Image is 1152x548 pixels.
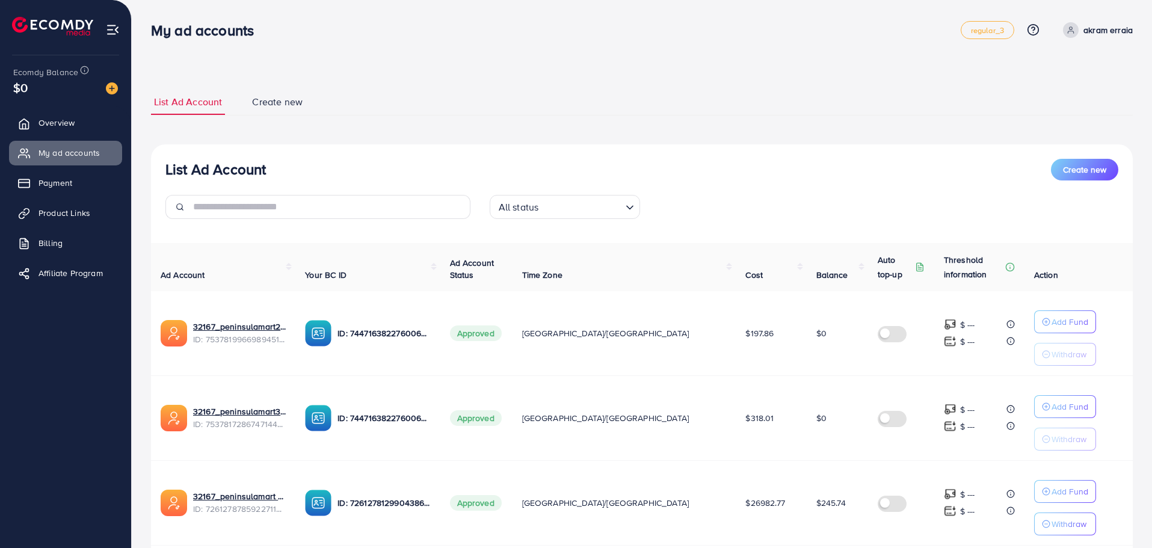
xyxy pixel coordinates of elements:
p: $ --- [960,402,975,417]
span: ID: 7537819966989451281 [193,333,286,345]
button: Withdraw [1034,428,1096,451]
input: Search for option [542,196,620,216]
span: $0 [13,79,28,96]
img: top-up amount [944,335,956,348]
img: logo [12,17,93,35]
span: Overview [39,117,75,129]
span: Affiliate Program [39,267,103,279]
span: [GEOGRAPHIC_DATA]/[GEOGRAPHIC_DATA] [522,412,689,424]
span: Create new [1063,164,1106,176]
img: ic-ads-acc.e4c84228.svg [161,490,187,516]
p: $ --- [960,419,975,434]
p: Withdraw [1052,517,1086,531]
p: $ --- [960,318,975,332]
span: Payment [39,177,72,189]
span: My ad accounts [39,147,100,159]
span: [GEOGRAPHIC_DATA]/[GEOGRAPHIC_DATA] [522,327,689,339]
p: Add Fund [1052,484,1088,499]
img: ic-ba-acc.ded83a64.svg [305,490,331,516]
span: Approved [450,410,502,426]
span: Approved [450,325,502,341]
a: regular_3 [961,21,1014,39]
a: akram erraia [1058,22,1133,38]
a: Product Links [9,201,122,225]
div: <span class='underline'>32167_peninsulamart2_1755035523238</span></br>7537819966989451281 [193,321,286,345]
button: Create new [1051,159,1118,180]
p: $ --- [960,487,975,502]
p: Add Fund [1052,315,1088,329]
a: Payment [9,171,122,195]
span: $26982.77 [745,497,784,509]
div: <span class='underline'>32167_peninsulamart3_1755035549846</span></br>7537817286747144200 [193,405,286,430]
span: List Ad Account [154,95,222,109]
h3: My ad accounts [151,22,263,39]
p: $ --- [960,334,975,349]
button: Add Fund [1034,395,1096,418]
a: 32167_peninsulamart3_1755035549846 [193,405,286,417]
a: Overview [9,111,122,135]
img: top-up amount [944,403,956,416]
p: $ --- [960,504,975,519]
span: Ad Account [161,269,205,281]
img: top-up amount [944,318,956,331]
a: 32167_peninsulamart adc 1_1690648214482 [193,490,286,502]
span: Ecomdy Balance [13,66,78,78]
p: ID: 7447163822760067089 [337,326,430,340]
a: Billing [9,231,122,255]
h3: List Ad Account [165,161,266,178]
span: ID: 7261278785922711553 [193,503,286,515]
span: Your BC ID [305,269,347,281]
p: ID: 7261278129904386049 [337,496,430,510]
p: Threshold information [944,253,1003,282]
span: $318.01 [745,412,774,424]
p: Auto top-up [878,253,913,282]
button: Withdraw [1034,513,1096,535]
p: Withdraw [1052,432,1086,446]
div: Search for option [490,195,640,219]
img: top-up amount [944,505,956,517]
iframe: Chat [1101,494,1143,539]
span: ID: 7537817286747144200 [193,418,286,430]
span: Product Links [39,207,90,219]
button: Add Fund [1034,310,1096,333]
span: $197.86 [745,327,774,339]
span: $0 [816,412,827,424]
a: My ad accounts [9,141,122,165]
span: regular_3 [971,26,1004,34]
img: ic-ads-acc.e4c84228.svg [161,405,187,431]
a: 32167_peninsulamart2_1755035523238 [193,321,286,333]
span: $245.74 [816,497,846,509]
img: image [106,82,118,94]
span: Time Zone [522,269,562,281]
a: Affiliate Program [9,261,122,285]
span: $0 [816,327,827,339]
span: All status [496,199,541,216]
p: ID: 7447163822760067089 [337,411,430,425]
img: ic-ba-acc.ded83a64.svg [305,320,331,346]
span: Action [1034,269,1058,281]
img: top-up amount [944,420,956,433]
span: Create new [252,95,303,109]
span: Billing [39,237,63,249]
img: ic-ba-acc.ded83a64.svg [305,405,331,431]
span: Cost [745,269,763,281]
button: Add Fund [1034,480,1096,503]
p: Withdraw [1052,347,1086,362]
span: Balance [816,269,848,281]
img: top-up amount [944,488,956,500]
button: Withdraw [1034,343,1096,366]
img: ic-ads-acc.e4c84228.svg [161,320,187,346]
img: menu [106,23,120,37]
p: akram erraia [1083,23,1133,37]
div: <span class='underline'>32167_peninsulamart adc 1_1690648214482</span></br>7261278785922711553 [193,490,286,515]
span: [GEOGRAPHIC_DATA]/[GEOGRAPHIC_DATA] [522,497,689,509]
span: Ad Account Status [450,257,494,281]
span: Approved [450,495,502,511]
p: Add Fund [1052,399,1088,414]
